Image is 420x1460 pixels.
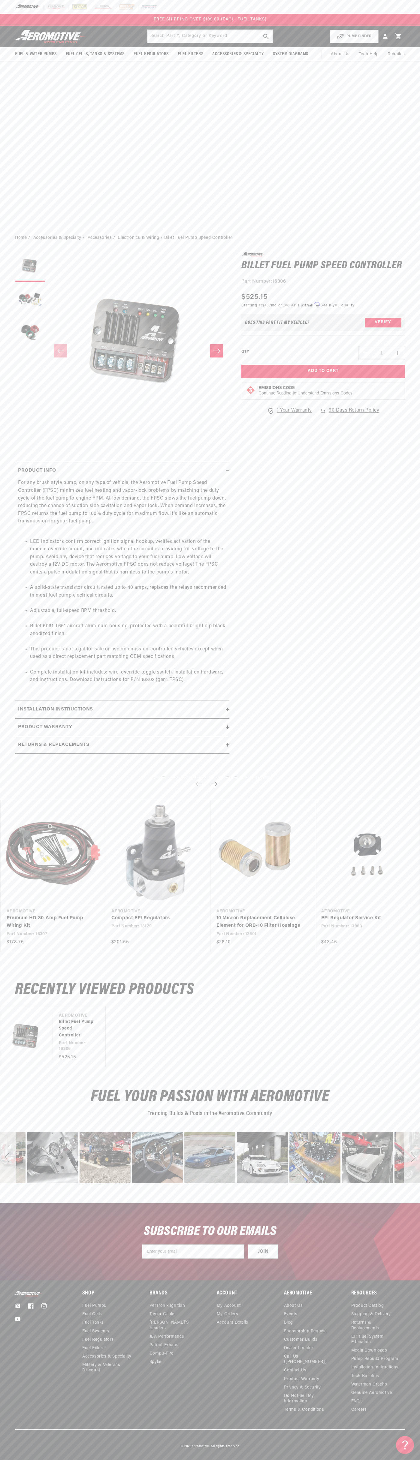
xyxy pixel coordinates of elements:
[30,669,226,684] li: Complete installation kit includes: wire, override toggle switch, installation hardware, and inst...
[217,1319,248,1327] a: Account Details
[15,285,45,315] button: Load image 2 in gallery view
[351,1333,400,1346] a: EFI Fuel System Education
[15,719,229,736] summary: Product warranty
[277,407,312,415] span: 1 Year Warranty
[284,1303,303,1310] a: About Us
[321,914,408,922] a: EFI Regulator Service Kit
[342,1132,393,1183] div: image number 11
[142,1244,244,1259] input: Enter your email
[7,914,93,930] a: Premium HD 30-Amp Fuel Pump Wiring Kit
[82,1352,131,1361] a: Accessories & Speciality
[284,1383,321,1392] a: Privacy & Security
[309,302,320,307] span: Affirm
[217,1303,241,1310] a: My Account
[82,1361,136,1375] a: Military & Veterans Discount
[184,1132,235,1183] div: Photo from a Shopper
[245,320,310,325] div: Does This part fit My vehicle?
[246,385,255,395] img: Emissions code
[144,1225,276,1238] span: SUBSCRIBE TO OUR EMAILS
[351,1406,367,1414] a: Careers
[273,279,286,284] strong: 16306
[404,1132,420,1183] div: Next
[319,407,379,421] a: 90 Days Return Policy
[359,51,379,58] span: Tech Help
[147,30,273,43] input: Search by Part Number, Category or Keyword
[15,736,229,754] summary: Returns & replacements
[351,1380,387,1389] a: Waterman Graphs
[212,51,264,57] span: Accessories & Specialty
[284,1344,313,1352] a: Dealer Locator
[15,777,405,791] h2: You may also like
[273,51,308,57] span: System Diagrams
[184,1132,235,1183] div: image number 8
[18,467,56,475] h2: Product Info
[330,30,379,43] button: PUMP FINDER
[329,407,379,421] span: 90 Days Return Policy
[30,646,226,661] li: This product is not legal for sale or use on emission-controlled vehicles except when used as a d...
[15,318,45,348] button: Load image 3 in gallery view
[216,914,303,930] a: 10 Micron Replacement Cellulose Element for ORB-10 Filter Housings
[33,235,86,241] li: Accessories & Specialty
[284,1336,318,1344] a: Customer Builds
[217,1310,238,1319] a: My Orders
[11,47,61,61] summary: Fuel & Water Pumps
[132,1132,183,1183] div: image number 7
[27,1132,78,1183] div: image number 5
[150,1333,184,1341] a: JBA Performance
[15,252,45,282] button: Load image 1 in gallery view
[351,1319,400,1332] a: Returns & Replacements
[331,52,350,56] span: About Us
[13,1291,43,1297] img: Aeromotive
[267,407,312,415] a: 1 Year Warranty
[178,51,203,57] span: Fuel Filters
[211,1445,239,1448] small: All rights reserved
[150,1303,185,1310] a: PerTronix Ignition
[258,385,352,396] button: Emissions CodeContinue Reading to Understand Emissions Codes
[82,1344,104,1352] a: Fuel Filters
[207,777,221,790] button: Next slide
[148,1111,272,1117] span: Trending Builds & Posts in the Aeromotive Community
[164,235,232,241] li: Billet Fuel Pump Speed Controller
[258,391,352,396] p: Continue Reading to Understand Emissions Codes
[351,1372,379,1380] a: Tech Bulletins
[351,1303,384,1310] a: Product Catalog
[354,47,383,62] summary: Tech Help
[15,235,405,241] nav: breadcrumbs
[259,30,273,43] button: search button
[237,1132,288,1183] div: Photo from a Shopper
[351,1310,391,1319] a: Shipping & Delivery
[284,1406,324,1414] a: Terms & Conditions
[15,1090,405,1104] h2: Fuel Your Passion with Aeromotive
[118,235,159,241] a: Electronics & Wiring
[18,741,89,749] h2: Returns & replacements
[30,607,226,615] li: Adjustable, full-speed RPM threshold.
[15,983,405,997] h2: Recently Viewed Products
[134,51,169,57] span: Fuel Regulators
[284,1366,307,1375] a: Contact Us
[365,318,401,327] button: Verify
[30,622,226,638] li: Billet 6061-T651 aircraft aluminum housing, protected with a beautiful bright dip black anodized ...
[66,51,125,57] span: Fuel Cells, Tanks & Systems
[61,47,129,61] summary: Fuel Cells, Tanks & Systems
[248,1244,278,1259] button: JOIN
[351,1389,392,1397] a: Genuine Aeromotive
[82,1303,106,1310] a: Fuel Pumps
[80,1132,131,1183] div: image number 6
[241,349,249,354] label: QTY
[54,344,67,357] button: Slide left
[59,1019,93,1039] a: Billet Fuel Pump Speed Controller
[173,47,208,61] summary: Fuel Filters
[27,1132,78,1183] div: Photo from a Shopper
[18,723,72,731] h2: Product warranty
[208,47,268,61] summary: Accessories & Specialty
[15,462,229,479] summary: Product Info
[150,1319,199,1332] a: [PERSON_NAME]’s Headers
[284,1375,319,1383] a: Product Warranty
[15,235,27,241] a: Home
[18,706,93,713] h2: Installation Instructions
[351,1346,387,1355] a: Media Downloads
[326,47,354,62] a: About Us
[268,47,313,61] summary: System Diagrams
[15,252,229,449] media-gallery: Gallery Viewer
[388,51,405,58] span: Rebuilds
